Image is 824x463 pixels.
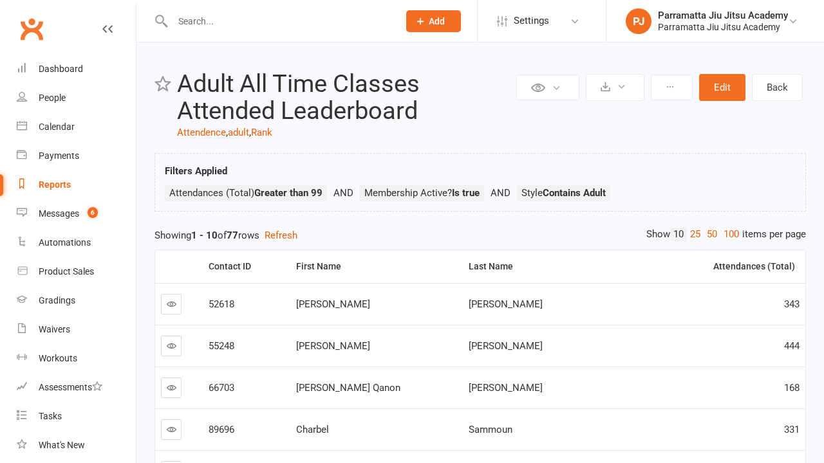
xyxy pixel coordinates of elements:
[39,150,79,161] div: Payments
[154,228,806,243] div: Showing of rows
[752,74,803,101] a: Back
[17,431,136,460] a: What's New
[784,298,800,310] span: 343
[15,13,48,45] a: Clubworx
[39,382,102,392] div: Assessments
[39,324,70,334] div: Waivers
[169,12,389,30] input: Search...
[17,344,136,373] a: Workouts
[249,127,251,138] span: ,
[169,187,323,199] span: Attendances (Total)
[254,187,323,199] strong: Greater than 99
[452,187,480,199] strong: Is true
[646,228,806,241] div: Show items per page
[296,424,329,435] span: Charbel
[784,424,800,435] span: 331
[228,127,249,138] a: adult
[626,8,651,34] div: PJ
[39,237,91,248] div: Automations
[784,340,800,352] span: 444
[39,179,71,190] div: Reports
[296,262,453,271] div: First Name
[687,228,704,241] a: 25
[666,262,795,271] div: Attendances (Total)
[17,286,136,315] a: Gradings
[39,266,94,277] div: Product Sales
[704,228,720,241] a: 50
[784,382,800,394] span: 168
[296,340,370,352] span: [PERSON_NAME]
[17,257,136,286] a: Product Sales
[17,84,136,113] a: People
[226,127,228,138] span: ,
[177,71,513,125] h2: Adult All Time Classes Attended Leaderboard
[658,21,788,33] div: Parramatta Jiu Jitsu Academy
[209,298,234,310] span: 52618
[251,127,272,138] a: Rank
[658,10,788,21] div: Parramatta Jiu Jitsu Academy
[39,208,79,219] div: Messages
[17,315,136,344] a: Waivers
[39,93,66,103] div: People
[406,10,461,32] button: Add
[17,113,136,141] a: Calendar
[521,187,606,199] span: Style
[364,187,480,199] span: Membership Active?
[17,228,136,257] a: Automations
[17,199,136,228] a: Messages 6
[209,382,234,394] span: 66703
[17,55,136,84] a: Dashboard
[720,228,742,241] a: 100
[191,230,218,241] strong: 1 - 10
[39,411,62,421] div: Tasks
[39,295,75,305] div: Gradings
[469,262,649,271] div: Last Name
[265,228,297,243] button: Refresh
[17,170,136,199] a: Reports
[469,340,543,352] span: [PERSON_NAME]
[469,424,512,435] span: Sammoun
[17,141,136,170] a: Payments
[39,440,85,450] div: What's New
[165,165,227,177] strong: Filters Applied
[39,353,77,363] div: Workouts
[429,16,445,26] span: Add
[17,402,136,431] a: Tasks
[227,230,238,241] strong: 77
[17,373,136,402] a: Assessments
[296,298,370,310] span: [PERSON_NAME]
[209,340,234,352] span: 55248
[296,382,400,394] span: [PERSON_NAME] Qanon
[209,424,234,435] span: 89696
[514,6,549,35] span: Settings
[39,122,75,132] div: Calendar
[469,382,543,394] span: [PERSON_NAME]
[469,298,543,310] span: [PERSON_NAME]
[209,262,280,271] div: Contact ID
[177,127,226,138] a: Attendence
[699,74,745,101] button: Edit
[543,187,606,199] strong: Contains Adult
[39,64,83,74] div: Dashboard
[670,228,687,241] a: 10
[88,207,98,218] span: 6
